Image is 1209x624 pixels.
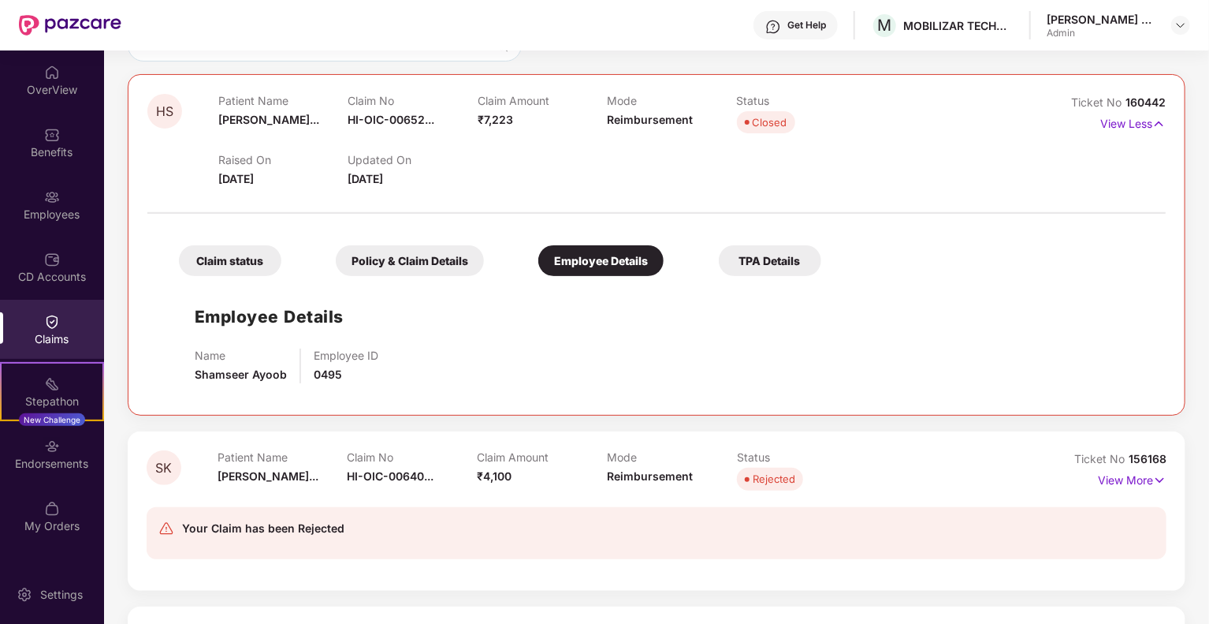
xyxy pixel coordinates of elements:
[1125,95,1166,109] span: 160442
[314,349,378,362] p: Employee ID
[156,461,173,475] span: SK
[737,450,867,464] p: Status
[753,114,787,130] div: Closed
[878,16,892,35] span: M
[348,469,434,483] span: HI-OIC-00640...
[719,245,821,276] div: TPA Details
[1152,115,1166,133] img: svg+xml;base64,PHN2ZyB4bWxucz0iaHR0cDovL3d3dy53My5vcmcvMjAwMC9zdmciIHdpZHRoPSIxNyIgaGVpZ2h0PSIxNy...
[348,172,383,185] span: [DATE]
[348,450,478,464] p: Claim No
[1047,12,1157,27] div: [PERSON_NAME] K [PERSON_NAME]
[44,314,60,330] img: svg+xml;base64,PHN2ZyBpZD0iQ2xhaW0iIHhtbG5zPSJodHRwOi8vd3d3LnczLm9yZy8yMDAwL3N2ZyIgd2lkdGg9IjIwIi...
[44,65,60,80] img: svg+xml;base64,PHN2ZyBpZD0iSG9tZSIgeG1sbnM9Imh0dHA6Ly93d3cudzMub3JnLzIwMDAvc3ZnIiB3aWR0aD0iMjAiIG...
[538,245,664,276] div: Employee Details
[1100,111,1166,133] p: View Less
[44,439,60,454] img: svg+xml;base64,PHN2ZyBpZD0iRW5kb3JzZW1lbnRzIiB4bWxucz0iaHR0cDovL3d3dy53My5vcmcvMjAwMC9zdmciIHdpZH...
[195,304,344,330] h1: Employee Details
[182,519,344,538] div: Your Claim has been Rejected
[218,450,348,464] p: Patient Name
[218,172,254,185] span: [DATE]
[1071,95,1125,109] span: Ticket No
[19,413,85,426] div: New Challenge
[607,469,693,483] span: Reimbursement
[737,94,866,107] p: Status
[17,587,32,603] img: svg+xml;base64,PHN2ZyBpZD0iU2V0dGluZy0yMHgyMCIgeG1sbnM9Imh0dHA6Ly93d3cudzMub3JnLzIwMDAvc3ZnIiB3aW...
[765,19,781,35] img: svg+xml;base64,PHN2ZyBpZD0iSGVscC0zMngzMiIgeG1sbnM9Imh0dHA6Ly93d3cudzMub3JnLzIwMDAvc3ZnIiB3aWR0aD...
[607,94,736,107] p: Mode
[158,521,174,536] img: svg+xml;base64,PHN2ZyB4bWxucz0iaHR0cDovL3d3dy53My5vcmcvMjAwMC9zdmciIHdpZHRoPSIyNCIgaGVpZ2h0PSIyNC...
[753,471,795,487] div: Rejected
[195,368,287,381] span: Shamseer Ayoob
[19,15,121,35] img: New Pazcare Logo
[314,368,342,381] span: 0495
[607,450,737,464] p: Mode
[477,469,511,483] span: ₹4,100
[903,18,1014,33] div: MOBILIZAR TECHNOLOGIES PRIVATE LIMITED
[1129,452,1166,465] span: 156168
[336,245,484,276] div: Policy & Claim Details
[478,113,513,126] span: ₹7,223
[218,94,348,107] p: Patient Name
[195,349,287,362] p: Name
[348,113,434,126] span: HI-OIC-00652...
[218,469,318,483] span: [PERSON_NAME]...
[1174,19,1187,32] img: svg+xml;base64,PHN2ZyBpZD0iRHJvcGRvd24tMzJ4MzIiIHhtbG5zPSJodHRwOi8vd3d3LnczLm9yZy8yMDAwL3N2ZyIgd2...
[218,113,319,126] span: [PERSON_NAME]...
[44,376,60,392] img: svg+xml;base64,PHN2ZyB4bWxucz0iaHR0cDovL3d3dy53My5vcmcvMjAwMC9zdmciIHdpZHRoPSIyMSIgaGVpZ2h0PSIyMC...
[1153,472,1166,489] img: svg+xml;base64,PHN2ZyB4bWxucz0iaHR0cDovL3d3dy53My5vcmcvMjAwMC9zdmciIHdpZHRoPSIxNyIgaGVpZ2h0PSIxNy...
[2,394,102,409] div: Stepathon
[1098,468,1166,489] p: View More
[44,252,60,267] img: svg+xml;base64,PHN2ZyBpZD0iQ0RfQWNjb3VudHMiIGRhdGEtbmFtZT0iQ0QgQWNjb3VudHMiIHhtbG5zPSJodHRwOi8vd3...
[1074,452,1129,465] span: Ticket No
[44,127,60,143] img: svg+xml;base64,PHN2ZyBpZD0iQmVuZWZpdHMiIHhtbG5zPSJodHRwOi8vd3d3LnczLm9yZy8yMDAwL3N2ZyIgd2lkdGg9Ij...
[477,450,607,464] p: Claim Amount
[44,501,60,517] img: svg+xml;base64,PHN2ZyBpZD0iTXlfT3JkZXJzIiBkYXRhLW5hbWU9Ik15IE9yZGVycyIgeG1sbnM9Imh0dHA6Ly93d3cudz...
[44,189,60,205] img: svg+xml;base64,PHN2ZyBpZD0iRW1wbG95ZWVzIiB4bWxucz0iaHR0cDovL3d3dy53My5vcmcvMjAwMC9zdmciIHdpZHRoPS...
[478,94,607,107] p: Claim Amount
[35,587,87,603] div: Settings
[607,113,693,126] span: Reimbursement
[348,153,477,166] p: Updated On
[1047,27,1157,39] div: Admin
[348,94,477,107] p: Claim No
[179,245,281,276] div: Claim status
[156,105,173,118] span: HS
[218,153,348,166] p: Raised On
[787,19,826,32] div: Get Help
